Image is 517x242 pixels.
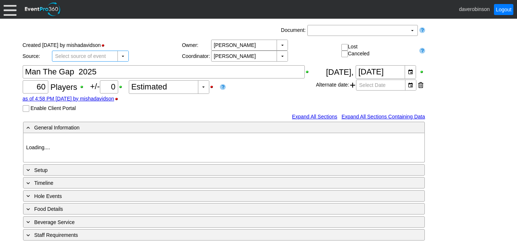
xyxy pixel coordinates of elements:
p: Loading.... [26,144,422,151]
div: Hole Events [25,192,393,200]
span: Select source of event [54,51,108,61]
div: Beverage Service [25,218,393,226]
span: Add another alternate date [350,80,355,91]
div: Alternate date: [316,79,425,91]
div: Timeline [25,179,393,187]
span: Select Date [358,80,387,90]
a: as of 4:58 PM [DATE] by mishadavidson [23,96,114,102]
a: Expand All Sections [292,114,337,120]
div: Show Event Title when printing; click to hide Event Title when printing. [305,69,313,74]
span: +/- [90,82,128,91]
span: Staff Requirements [34,232,78,238]
div: Coordinator: [182,53,211,59]
img: EventPro360 [24,1,62,18]
div: Staff Requirements [25,231,393,239]
div: Hide Guest Count Status when printing; click to show Guest Count Status when printing. [209,84,218,89]
div: Hide Guest Count Stamp when printing; click to show Guest Count Stamp when printing. [114,96,123,102]
div: Lost Canceled [341,44,416,57]
div: Menu: Click or 'Crtl+M' to toggle menu open/close [4,3,16,16]
span: Players [50,82,77,91]
span: Hole Events [34,193,62,199]
div: Food Details [25,205,393,213]
div: Created [DATE] by mishadavidson [23,40,182,51]
a: Expand All Sections Containing Data [341,114,425,120]
div: Hide Status Bar when printing; click to show Status Bar when printing. [101,43,109,48]
div: Setup [25,166,393,174]
div: General Information [25,123,393,132]
span: Timeline [34,180,53,186]
span: [DATE], [326,67,353,76]
a: Logout [494,4,513,15]
span: General Information [34,125,80,131]
div: Show Guest Count when printing; click to hide Guest Count when printing. [79,84,88,89]
div: Show Event Date when printing; click to hide Event Date when printing. [419,69,425,74]
div: Document: [280,25,307,36]
span: Setup [34,167,48,173]
div: Owner: [182,42,211,48]
div: Show Plus/Minus Count when printing; click to hide Plus/Minus Count when printing. [118,84,127,89]
div: Remove this date [418,80,423,91]
span: Beverage Service [34,219,75,225]
span: Food Details [34,206,63,212]
div: Source: [23,53,52,59]
label: Enable Client Portal [30,105,76,111]
span: daverobinson [459,6,490,12]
